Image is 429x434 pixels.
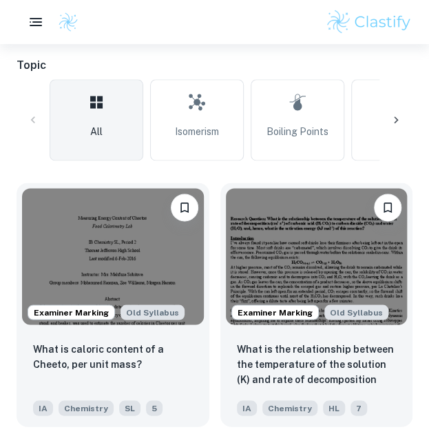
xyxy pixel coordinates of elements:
a: Examiner MarkingStarting from the May 2025 session, the Chemistry IA requirements have changed. I... [17,183,209,426]
span: Old Syllabus [121,304,185,320]
img: Chemistry IA example thumbnail: What is caloric content of a Cheeto, per [22,188,204,324]
a: Examiner MarkingStarting from the May 2025 session, the Chemistry IA requirements have changed. I... [220,183,413,426]
img: Clastify logo [58,12,79,32]
div: Starting from the May 2025 session, the Chemistry IA requirements have changed. It's OK to refer ... [324,304,388,320]
span: Old Syllabus [324,304,388,320]
span: IA [33,400,53,415]
span: Boiling Points [266,124,328,139]
span: IA [237,400,257,415]
span: All [90,124,103,139]
span: Chemistry [262,400,317,415]
img: Clastify logo [325,8,412,36]
button: Please log in to bookmark exemplars [374,194,401,221]
a: Clastify logo [50,12,79,32]
span: Isomerism [175,124,219,139]
span: Examiner Marking [232,306,318,318]
button: Please log in to bookmark exemplars [171,194,198,221]
span: SL [119,400,140,415]
img: Chemistry IA example thumbnail: What is the relationship between the tem [226,188,408,324]
span: Chemistry [59,400,114,415]
span: Examiner Marking [28,306,114,318]
span: 5 [146,400,163,415]
div: Starting from the May 2025 session, the Chemistry IA requirements have changed. It's OK to refer ... [121,304,185,320]
span: 7 [350,400,367,415]
p: What is the relationship between the temperature of the solution (K) and rate of decomposition (c... [237,341,397,388]
span: HL [323,400,345,415]
h6: Topic [17,57,412,74]
p: What is caloric content of a Cheeto, per unit mass? [33,341,193,371]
